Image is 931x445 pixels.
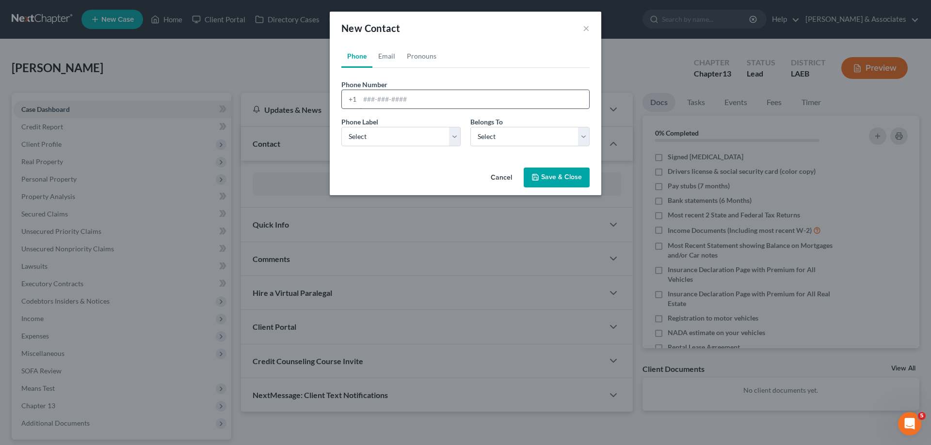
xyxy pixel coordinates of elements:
[372,45,401,68] a: Email
[524,168,590,188] button: Save & Close
[342,90,360,108] div: +1
[918,412,926,420] span: 5
[401,45,442,68] a: Pronouns
[483,169,520,188] button: Cancel
[583,22,590,34] button: ×
[898,412,921,435] iframe: Intercom live chat
[341,45,372,68] a: Phone
[341,22,400,34] span: New Contact
[341,118,378,126] span: Phone Label
[360,90,589,108] input: ###-###-####
[470,118,503,126] span: Belongs To
[341,80,387,89] span: Phone Number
